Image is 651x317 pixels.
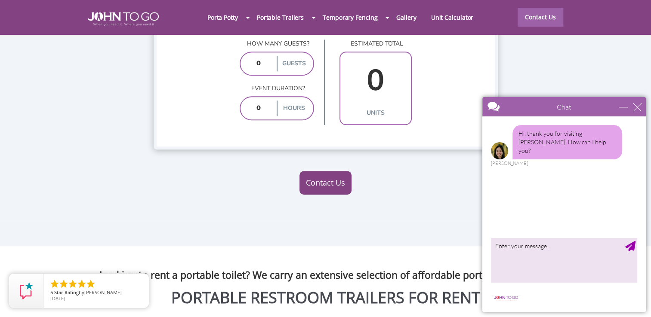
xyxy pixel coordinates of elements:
[277,101,311,116] label: hours
[339,40,412,48] p: estimated total
[50,290,142,296] span: by
[50,289,53,296] span: 5
[299,171,352,195] a: Contact Us
[54,289,79,296] span: Star Rating
[389,8,423,27] a: Gallery
[518,8,563,27] a: Contact Us
[59,279,69,289] li: 
[240,84,314,93] p: Event duration?
[315,8,385,27] a: Temporary Fencing
[250,8,311,27] a: Portable Trailers
[243,56,275,71] input: 0
[6,255,645,280] h3: Looking to rent a portable toilet? We carry an extensive selection of affordable porta potty rent...
[342,105,409,121] label: units
[243,101,275,116] input: 0
[6,289,645,306] h2: PORTABLE RESTROOM TRAILERS FOR RENT
[424,8,481,27] a: Unit Calculator
[68,279,78,289] li: 
[50,295,65,302] span: [DATE]
[84,289,122,296] span: [PERSON_NAME]
[477,92,651,317] iframe: Live Chat Box
[49,279,60,289] li: 
[86,279,96,289] li: 
[77,279,87,289] li: 
[277,56,311,71] label: guests
[200,8,245,27] a: Porta Potty
[342,56,409,105] input: 0
[88,12,159,26] img: JOHN to go
[240,40,314,48] p: How many guests?
[18,282,35,299] img: Review Rating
